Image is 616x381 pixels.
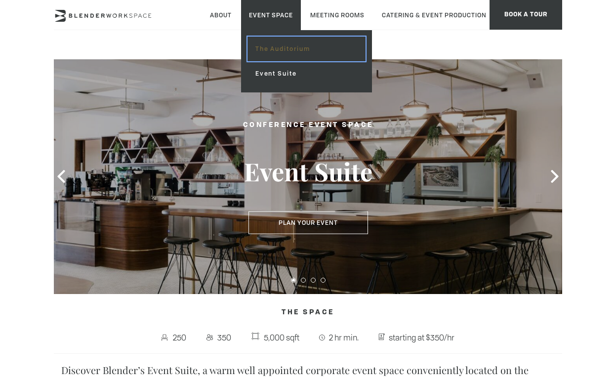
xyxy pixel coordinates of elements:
a: The Auditorium [247,37,366,61]
span: 5,000 sqft [261,330,302,345]
span: 250 [171,330,189,345]
span: starting at $350/hr [386,330,457,345]
button: Plan Your Event [248,212,368,234]
h3: Event Suite [195,156,422,187]
h4: The Space [54,303,562,322]
h2: Conference Event Space [195,119,422,131]
span: 350 [215,330,234,345]
a: Event Suite [247,61,366,86]
span: 2 hr min. [327,330,361,345]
